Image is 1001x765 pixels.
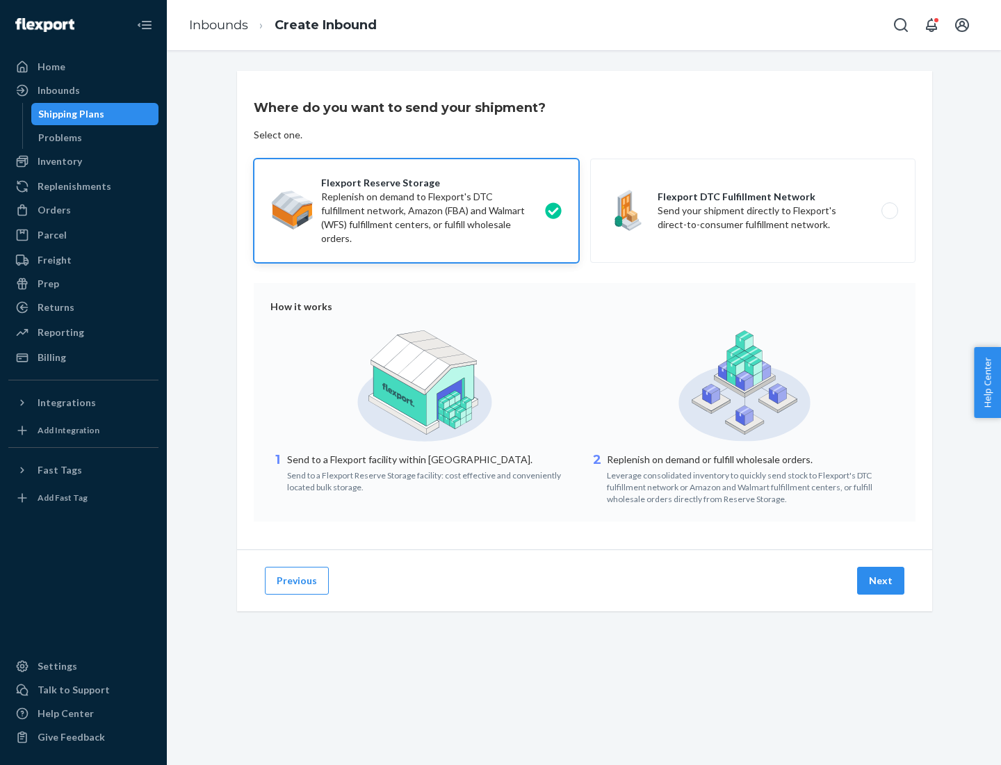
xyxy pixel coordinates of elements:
ol: breadcrumbs [178,5,388,46]
a: Add Fast Tag [8,487,158,509]
div: Reporting [38,325,84,339]
div: Problems [38,131,82,145]
div: Inbounds [38,83,80,97]
button: Previous [265,567,329,595]
div: Add Integration [38,424,99,436]
div: Replenishments [38,179,111,193]
div: Help Center [38,707,94,720]
a: Inventory [8,150,158,172]
div: Billing [38,351,66,364]
a: Create Inbound [275,17,377,33]
a: Prep [8,273,158,295]
a: Reporting [8,321,158,344]
button: Open account menu [948,11,976,39]
div: Leverage consolidated inventory to quickly send stock to Flexport's DTC fulfillment network or Am... [607,467,899,505]
button: Next [857,567,904,595]
button: Open Search Box [887,11,915,39]
div: 2 [590,451,604,505]
div: How it works [270,300,899,314]
div: Freight [38,253,72,267]
div: Select one. [254,128,302,142]
div: Shipping Plans [38,107,104,121]
button: Help Center [974,347,1001,418]
div: Prep [38,277,59,291]
button: Integrations [8,392,158,414]
div: Settings [38,659,77,673]
div: Inventory [38,154,82,168]
a: Returns [8,296,158,319]
a: Help Center [8,702,158,725]
a: Parcel [8,224,158,246]
div: 1 [270,451,284,493]
button: Fast Tags [8,459,158,481]
div: Orders [38,203,71,217]
a: Add Integration [8,419,158,442]
div: Parcel [38,228,67,242]
a: Home [8,56,158,78]
a: Orders [8,199,158,221]
div: Give Feedback [38,730,105,744]
div: Send to a Flexport Reserve Storage facility: cost effective and conveniently located bulk storage. [287,467,579,493]
a: Settings [8,655,158,677]
div: Home [38,60,65,74]
div: Talk to Support [38,683,110,697]
div: Returns [38,300,74,314]
div: Fast Tags [38,463,82,477]
a: Freight [8,249,158,271]
a: Billing [8,346,158,369]
a: Inbounds [189,17,248,33]
p: Replenish on demand or fulfill wholesale orders. [607,453,899,467]
img: Flexport logo [15,18,74,32]
button: Give Feedback [8,726,158,748]
div: Add Fast Tag [38,492,88,504]
a: Shipping Plans [31,103,159,125]
h3: Where do you want to send your shipment? [254,99,546,117]
a: Inbounds [8,79,158,102]
button: Close Navigation [131,11,158,39]
a: Talk to Support [8,679,158,701]
a: Replenishments [8,175,158,198]
div: Integrations [38,396,96,410]
button: Open notifications [918,11,945,39]
p: Send to a Flexport facility within [GEOGRAPHIC_DATA]. [287,453,579,467]
a: Problems [31,127,159,149]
